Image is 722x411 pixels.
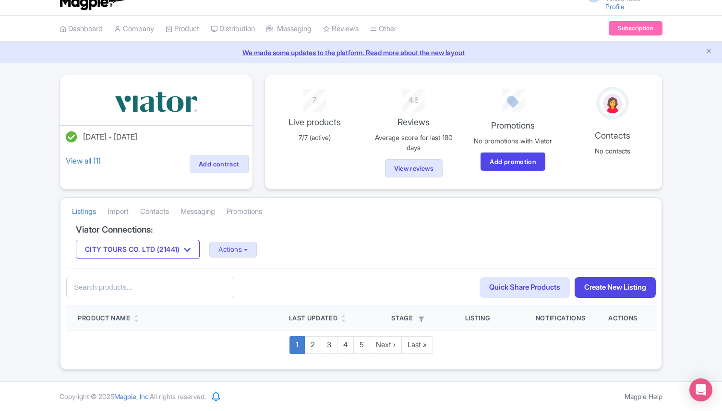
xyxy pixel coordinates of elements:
div: 4.6 [370,89,457,106]
div: Last Updated [289,314,338,323]
a: Distribution [211,16,255,42]
a: 1 [289,336,305,354]
p: No promotions with Viator [469,136,557,146]
a: Last » [401,336,433,354]
span: [DATE] - [DATE] [83,132,137,141]
a: Contacts [140,199,169,225]
i: Filter by stage [419,317,424,322]
img: vbqrramwp3xkpi4ekcjz.svg [113,87,199,117]
p: No contacts [568,146,656,156]
a: Add contract [190,155,249,173]
button: CITY TOURS CO. LTD (21441) [76,240,200,259]
button: Close announcement [705,47,712,58]
button: Actions [209,242,257,258]
p: Contacts [568,129,656,142]
a: Subscription [609,21,662,35]
span: Magpie, Inc. [114,392,150,400]
div: Open Intercom Messenger [689,378,712,401]
input: Search products... [66,277,234,298]
div: 7 [271,89,359,106]
a: Other [370,16,397,42]
a: Next › [370,336,402,354]
a: Add promotion [481,153,545,171]
p: Promotions [469,119,557,132]
div: Stage [377,314,442,323]
a: 3 [321,336,337,354]
a: Quick Share Products [480,277,570,298]
img: avatar_key_member-9c1dde93af8b07d7383eb8b5fb890c87.png [602,92,624,115]
a: Create New Listing [575,277,656,298]
a: 2 [304,336,321,354]
a: Import [108,199,129,225]
a: Magpie Help [625,392,662,400]
a: Messaging [266,16,312,42]
a: 5 [353,336,370,354]
p: 7/7 (active) [271,132,359,142]
a: Company [114,16,154,42]
a: Product [166,16,199,42]
th: Listing [454,306,524,330]
th: Actions [597,306,656,330]
div: Product Name [78,314,131,323]
a: View all (1) [64,154,103,167]
h4: Viator Connections: [76,225,646,235]
a: Profile [605,2,625,11]
p: Average score for last 180 days [370,132,457,153]
th: Notifications [524,306,597,330]
a: View reviews [385,159,443,177]
a: Promotions [227,199,262,225]
a: Listings [72,199,96,225]
p: Reviews [370,116,457,129]
a: Dashboard [60,16,103,42]
a: Messaging [180,199,215,225]
a: 4 [337,336,354,354]
div: Copyright © 2025 All rights reserved. [54,391,212,401]
p: Live products [271,116,359,129]
a: Reviews [323,16,359,42]
a: We made some updates to the platform. Read more about the new layout [6,47,716,58]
